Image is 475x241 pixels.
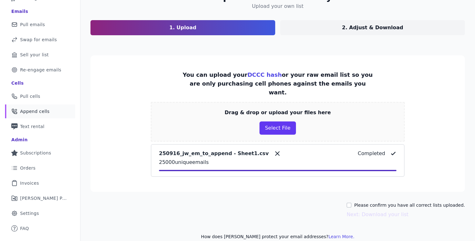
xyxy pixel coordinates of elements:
a: Pull cells [5,89,75,103]
span: Text rental [20,123,45,130]
span: Settings [20,210,39,216]
a: Orders [5,161,75,175]
p: You can upload your or your raw email list so you are only purchasing cell phones against the ema... [183,70,373,97]
span: Append cells [20,108,50,115]
span: [PERSON_NAME] Performance [20,195,68,201]
a: Append cells [5,104,75,118]
div: Emails [11,8,28,14]
div: Admin [11,137,28,143]
a: Invoices [5,176,75,190]
h4: Upload your own list [252,3,303,10]
span: Sell your list [20,52,49,58]
p: 250916_jw_em_to_append - Sheet1.csv [159,150,269,157]
a: Text rental [5,120,75,133]
div: Cells [11,80,24,86]
label: Please confirm you have all correct lists uploaded. [354,202,465,208]
a: Swap for emails [5,33,75,47]
p: Drag & drop or upload your files here [225,109,331,116]
button: Learn More. [328,233,354,240]
span: Invoices [20,180,39,186]
a: Sell your list [5,48,75,62]
a: Subscriptions [5,146,75,160]
p: 2. Adjust & Download [342,24,403,31]
p: Completed [358,150,385,157]
p: How does [PERSON_NAME] protect your email addresses? [90,233,465,240]
a: 2. Adjust & Download [280,20,465,35]
span: Pull cells [20,93,40,99]
a: 1. Upload [90,20,275,35]
a: [PERSON_NAME] Performance [5,191,75,205]
a: FAQ [5,221,75,235]
button: Next: Download your list [347,211,408,218]
a: DCCC hash [248,71,282,78]
a: Re-engage emails [5,63,75,77]
p: 1. Upload [169,24,196,31]
span: Re-engage emails [20,67,61,73]
span: Orders [20,165,35,171]
span: Subscriptions [20,150,51,156]
a: Settings [5,206,75,220]
span: FAQ [20,225,29,232]
button: Select File [259,121,296,135]
a: Pull emails [5,18,75,31]
span: Pull emails [20,21,45,28]
p: 25000 unique emails [159,159,396,166]
span: Swap for emails [20,36,57,43]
